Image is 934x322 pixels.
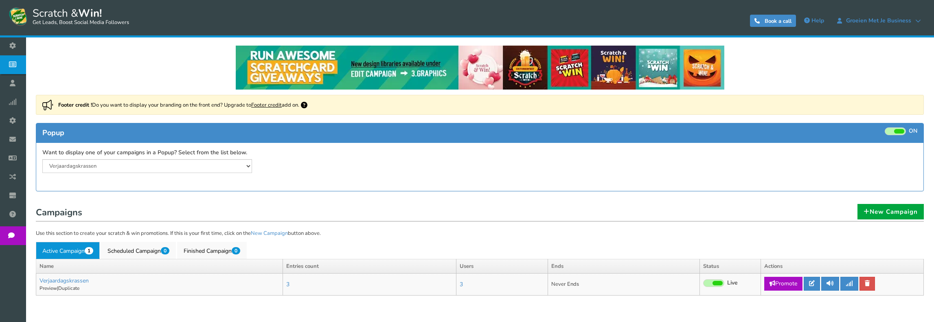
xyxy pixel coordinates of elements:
[251,101,282,109] a: Footer credit
[36,205,924,221] h1: Campaigns
[8,6,29,26] img: Scratch and Win
[8,6,129,26] a: Scratch &Win! Get Leads, Boost Social Media Followers
[727,279,738,287] span: Live
[842,18,915,24] span: Groeien met je Business
[29,6,129,26] span: Scratch &
[42,128,64,138] span: Popup
[456,259,548,274] th: Users
[36,95,924,115] div: Do you want to display your branding on the front end? Upgrade to add on.
[811,17,824,24] span: Help
[58,101,92,109] strong: Footer credit !
[460,280,463,288] a: 3
[765,18,791,25] span: Book a call
[36,242,100,259] a: Active Campaign
[42,149,247,157] label: Want to display one of your campaigns in a Popup? Select from the list below.
[85,247,93,254] span: 1
[101,242,176,259] a: Scheduled Campaign
[36,230,924,238] p: Use this section to create your scratch & win promotions. If this is your first time, click on th...
[909,127,917,135] span: ON
[700,259,761,274] th: Status
[78,6,102,20] strong: Win!
[177,242,247,259] a: Finished Campaign
[857,204,924,219] a: New Campaign
[548,259,699,274] th: Ends
[232,247,240,254] span: 0
[33,20,129,26] small: Get Leads, Boost Social Media Followers
[39,277,89,285] a: Verjaardagskrassen
[39,285,57,291] a: Preview
[761,259,924,274] th: Actions
[283,259,456,274] th: Entries count
[251,230,288,237] a: New Campaign
[800,14,828,27] a: Help
[58,285,79,291] a: Duplicate
[236,46,724,90] img: festival-poster-2020.webp
[39,285,279,292] p: |
[161,247,169,254] span: 0
[36,259,283,274] th: Name
[750,15,796,27] a: Book a call
[764,277,802,291] a: Promote
[548,274,699,296] td: Never Ends
[286,280,289,288] a: 3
